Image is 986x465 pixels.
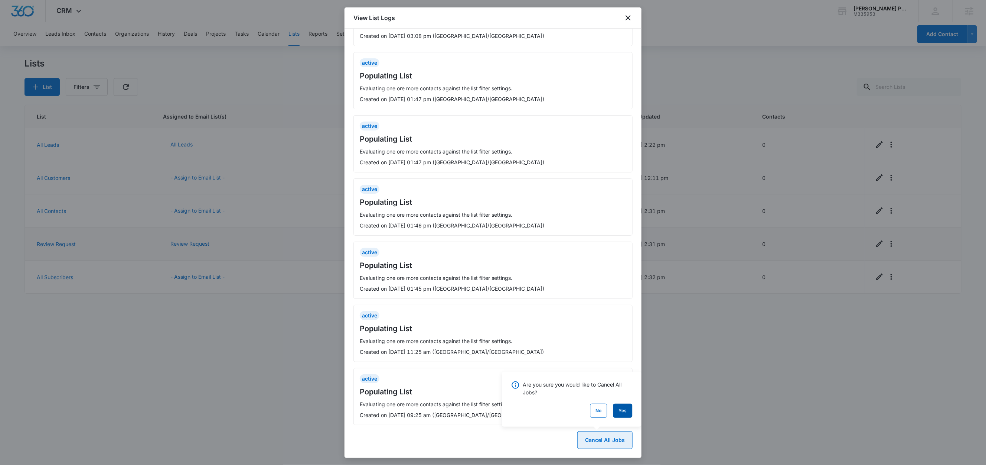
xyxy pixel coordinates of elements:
[360,400,626,408] p: Evaluating one ore more contacts against the list filter settings.
[590,404,607,418] button: No
[613,404,633,418] button: Yes
[360,148,626,155] p: Evaluating one ore more contacts against the list filter settings.
[360,386,626,397] h6: Populating List
[577,431,633,449] button: Cancel All Jobs
[360,32,626,40] p: Created on [DATE] 03:08 pm ([GEOGRAPHIC_DATA]/[GEOGRAPHIC_DATA])
[360,95,626,103] p: Created on [DATE] 01:47 pm ([GEOGRAPHIC_DATA]/[GEOGRAPHIC_DATA])
[360,84,626,92] p: Evaluating one ore more contacts against the list filter settings.
[360,337,626,345] p: Evaluating one ore more contacts against the list filter settings.
[353,13,395,22] h1: View List Logs
[360,274,626,282] p: Evaluating one ore more contacts against the list filter settings.
[360,197,626,208] h6: Populating List
[360,311,379,320] div: Active
[360,348,626,356] p: Created on [DATE] 11:25 am ([GEOGRAPHIC_DATA]/[GEOGRAPHIC_DATA])
[360,285,626,293] p: Created on [DATE] 01:45 pm ([GEOGRAPHIC_DATA]/[GEOGRAPHIC_DATA])
[360,411,626,419] p: Created on [DATE] 09:25 am ([GEOGRAPHIC_DATA]/[GEOGRAPHIC_DATA])
[360,260,626,271] h6: Populating List
[360,323,626,334] h6: Populating List
[360,133,626,145] h6: Populating List
[360,70,626,81] h6: Populating List
[360,374,379,383] div: Active
[360,185,379,194] div: Active
[523,381,633,396] div: Are you sure you would like to Cancel All Jobs?
[360,211,626,219] p: Evaluating one ore more contacts against the list filter settings.
[360,158,626,166] p: Created on [DATE] 01:47 pm ([GEOGRAPHIC_DATA]/[GEOGRAPHIC_DATA])
[360,122,379,130] div: Active
[360,248,379,257] div: Active
[360,58,379,67] div: Active
[624,13,633,22] button: close
[360,222,626,229] p: Created on [DATE] 01:46 pm ([GEOGRAPHIC_DATA]/[GEOGRAPHIC_DATA])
